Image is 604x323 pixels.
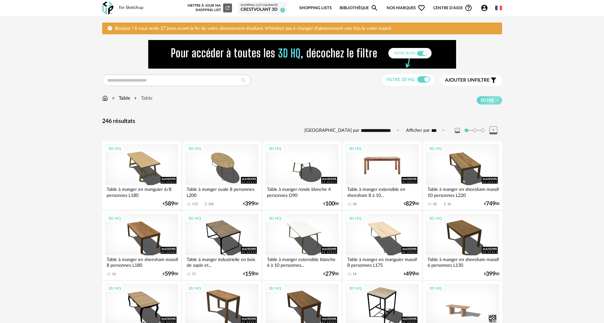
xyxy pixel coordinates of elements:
div: 11 [192,272,196,276]
span: 499 [406,272,415,276]
span: Account Circle icon [481,4,491,12]
a: BibliothèqueMagnify icon [340,1,378,16]
span: filtre [445,77,490,84]
div: CRESTVOLANT 3D [241,7,284,13]
span: Bonjour ! Il vous reste 27 jours avant la fin de votre abonnement étudiant. N'hésitez pas à chang... [115,26,392,31]
div: € 00 [323,202,339,206]
span: 279 [325,272,335,276]
span: 589 [165,202,174,206]
div: Table à manger ovale 8 personnes L200 [185,185,258,198]
div: Table à manger ronde blanche 4 personnes D90 [265,185,338,198]
div: 3D HQ [346,145,364,153]
img: OXP [102,2,113,15]
div: 3D HQ [105,145,124,153]
span: 100 [325,202,335,206]
div: 32 [433,202,437,206]
div: 16 [112,272,116,276]
a: 3D HQ Table à manger en sheesham massif 10 personnes L220 32 Download icon 16 €74900 [423,141,502,210]
div: 3D HQ [105,214,124,223]
span: 7 [280,8,285,12]
img: svg+xml;base64,PHN2ZyB3aWR0aD0iMTYiIGhlaWdodD0iMTYiIHZpZXdCb3g9IjAgMCAxNiAxNiIgZmlsbD0ibm9uZSIgeG... [111,95,116,102]
div: 3D HQ [346,284,364,293]
span: Centre d'aideHelp Circle Outline icon [433,4,472,12]
span: 399 [486,272,495,276]
a: 3D HQ Table à manger ovale 8 personnes L200 172 Download icon 105 €39900 [182,141,261,210]
div: € 00 [323,272,339,276]
img: svg+xml;base64,PHN2ZyB3aWR0aD0iMTYiIGhlaWdodD0iMTciIHZpZXdCb3g9IjAgMCAxNiAxNyIgZmlsbD0ibm9uZSIgeG... [102,95,108,102]
span: Filter icon [490,77,497,84]
div: 3D HQ [266,214,284,223]
div: € 00 [243,202,258,206]
span: 829 [406,202,415,206]
span: 399 [245,202,255,206]
div: 3D HQ [185,145,204,153]
div: € 00 [404,202,419,206]
div: Shopping List courante [241,3,284,7]
div: € 00 [484,272,499,276]
span: Help Circle Outline icon [465,4,472,12]
span: Nos marques [387,1,425,16]
div: Table à manger en manguier massif 8 personnes L175 [346,255,419,268]
div: 16 [447,202,451,206]
span: Download icon [203,202,208,206]
div: Table à manger extensible blanche 6 à 10 personnes... [265,255,338,268]
a: Shopping Lists [299,1,332,16]
div: Table [111,95,130,102]
label: [GEOGRAPHIC_DATA] par [304,128,359,134]
div: Table à manger en sheesham massif 6 personnes L130 [426,255,499,268]
div: 10 [353,202,356,206]
span: 159 [245,272,255,276]
a: 3D HQ Table à manger extensible en sheesham 8 à 10... 10 €82900 [343,141,421,210]
img: fr [495,4,502,11]
div: 14 [353,272,356,276]
a: 3D HQ Table à manger ronde blanche 4 personnes D90 €10000 [262,141,341,210]
div: € 00 [484,202,499,206]
div: Table à manger extensible en sheesham 8 à 10... [346,185,419,198]
a: 3D HQ Table à manger en manguier 6/8 personnes L180 €58900 [102,141,181,210]
div: 3D HQ [426,284,445,293]
a: 3D HQ Table à manger extensible blanche 6 à 10 personnes... €27900 [262,211,341,280]
div: Table à manger en manguier 6/8 personnes L180 [105,185,178,198]
div: € 00 [163,202,178,206]
div: 3D HQ [426,214,445,223]
span: 3D HQ [480,98,494,103]
div: 3D HQ [266,284,284,293]
a: 3D HQ Table à manger en sheesham massif 6 personnes L130 €39900 [423,211,502,280]
div: Table à manger industrielle en bois de sapin et... [185,255,258,268]
div: € 00 [243,272,258,276]
div: € 00 [404,272,419,276]
div: € 00 [163,272,178,276]
div: Table à manger en sheesham massif 10 personnes L220 [426,185,499,198]
span: Ajouter un [445,78,475,83]
span: 749 [486,202,495,206]
div: Mettre à jour ma Shopping List [186,3,232,12]
div: 3D HQ [346,214,364,223]
span: Refresh icon [225,6,230,10]
span: 599 [165,272,174,276]
div: Table à manger en sheesham massif 8 personnes L180 [105,255,178,268]
a: 3D HQ Table à manger en manguier massif 8 personnes L175 14 €49900 [343,211,421,280]
span: Magnify icon [371,4,378,12]
div: 3D HQ [426,145,445,153]
div: for Sketchup [119,5,143,11]
div: 172 [192,202,198,206]
div: 105 [208,202,214,206]
span: Heart Outline icon [418,4,425,12]
span: Filtre 3D HQ [387,77,415,82]
div: 3D HQ [105,284,124,293]
img: FILTRE%20HQ%20NEW_V1%20(4).gif [148,40,456,69]
a: 3D HQ Table à manger industrielle en bois de sapin et... 11 €15900 [182,211,261,280]
div: 3D HQ [266,145,284,153]
span: Account Circle icon [481,4,488,12]
a: Shopping List courante CRESTVOLANT 3D 7 [241,3,284,13]
label: Afficher par [406,128,430,134]
div: 246 résultats [102,118,502,125]
div: 3D HQ [185,284,204,293]
span: Download icon [442,202,447,206]
button: Ajouter unfiltre Filter icon [440,75,502,86]
a: 3D HQ Table à manger en sheesham massif 8 personnes L180 16 €59900 [102,211,181,280]
div: 3D HQ [185,214,204,223]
